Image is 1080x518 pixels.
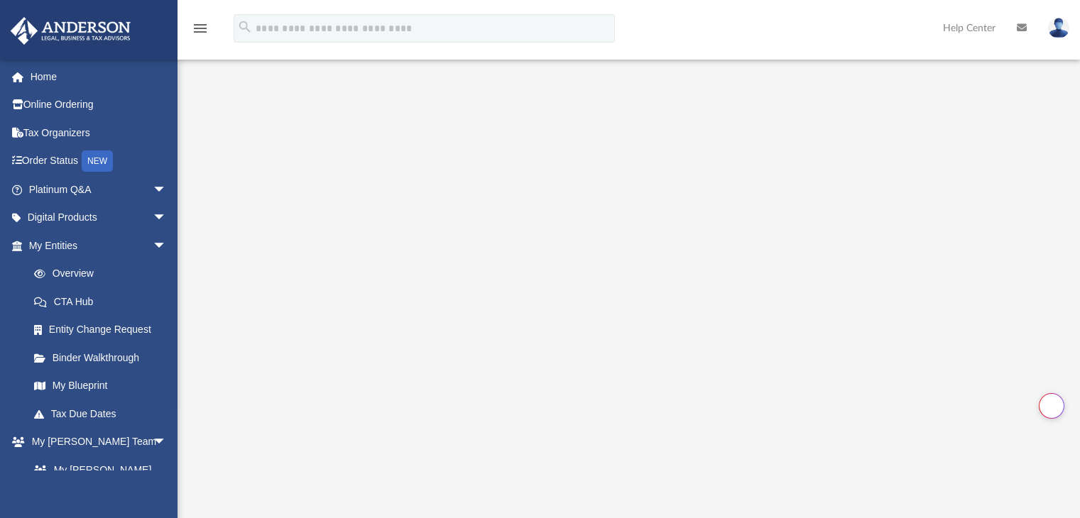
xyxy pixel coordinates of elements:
[10,62,188,91] a: Home
[20,316,188,344] a: Entity Change Request
[82,150,113,172] div: NEW
[237,19,253,35] i: search
[20,287,188,316] a: CTA Hub
[20,456,174,501] a: My [PERSON_NAME] Team
[10,147,188,176] a: Order StatusNEW
[20,399,188,428] a: Tax Due Dates
[10,91,188,119] a: Online Ordering
[153,204,181,233] span: arrow_drop_down
[10,175,188,204] a: Platinum Q&Aarrow_drop_down
[6,17,135,45] img: Anderson Advisors Platinum Portal
[10,204,188,232] a: Digital Productsarrow_drop_down
[10,231,188,260] a: My Entitiesarrow_drop_down
[153,428,181,457] span: arrow_drop_down
[153,231,181,260] span: arrow_drop_down
[20,260,188,288] a: Overview
[10,119,188,147] a: Tax Organizers
[20,343,188,372] a: Binder Walkthrough
[20,372,181,400] a: My Blueprint
[153,175,181,204] span: arrow_drop_down
[1048,18,1069,38] img: User Pic
[192,20,209,37] i: menu
[10,428,181,456] a: My [PERSON_NAME] Teamarrow_drop_down
[192,27,209,37] a: menu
